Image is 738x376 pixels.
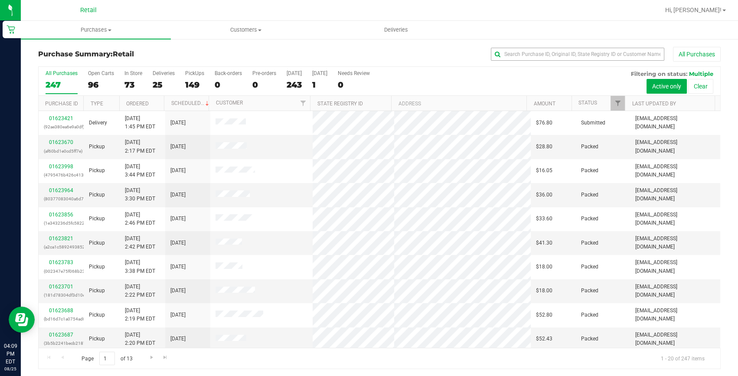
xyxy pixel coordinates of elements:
[689,70,713,77] span: Multiple
[581,119,605,127] span: Submitted
[536,287,552,295] span: $18.00
[49,332,73,338] a: 01623687
[44,243,78,251] p: (a2ca1c5892493852)
[170,239,186,247] span: [DATE]
[372,26,420,34] span: Deliveries
[170,191,186,199] span: [DATE]
[7,25,15,34] inline-svg: Retail
[88,70,114,76] div: Open Carts
[125,283,155,299] span: [DATE] 2:22 PM EDT
[215,70,242,76] div: Back-orders
[4,366,17,372] p: 08/25
[611,96,625,111] a: Filter
[491,48,664,61] input: Search Purchase ID, Original ID, State Registry ID or Customer Name...
[536,239,552,247] span: $41.30
[536,263,552,271] span: $18.00
[185,80,204,90] div: 149
[49,259,73,265] a: 01623783
[88,80,114,90] div: 96
[536,311,552,319] span: $52.80
[80,7,97,14] span: Retail
[44,123,78,131] p: (92ae380ea6e9a0df)
[171,26,320,34] span: Customers
[125,186,155,203] span: [DATE] 3:30 PM EDT
[125,114,155,131] span: [DATE] 1:45 PM EDT
[216,100,243,106] a: Customer
[171,21,321,39] a: Customers
[9,307,35,333] iframe: Resource center
[635,163,715,179] span: [EMAIL_ADDRESS][DOMAIN_NAME]
[49,212,73,218] a: 01623856
[153,70,175,76] div: Deliveries
[159,352,172,363] a: Go to the last page
[171,100,211,106] a: Scheduled
[89,215,105,223] span: Pickup
[89,143,105,151] span: Pickup
[654,352,712,365] span: 1 - 20 of 247 items
[125,258,155,275] span: [DATE] 3:38 PM EDT
[89,167,105,175] span: Pickup
[170,215,186,223] span: [DATE]
[312,80,327,90] div: 1
[44,267,78,275] p: (002347e75f068b23)
[49,284,73,290] a: 01623701
[89,239,105,247] span: Pickup
[581,239,598,247] span: Packed
[44,339,78,347] p: (3b5b2241becb2187)
[632,101,676,107] a: Last Updated By
[44,219,78,227] p: (1e343236d5fc5822)
[635,211,715,227] span: [EMAIL_ADDRESS][DOMAIN_NAME]
[46,80,78,90] div: 247
[391,96,526,111] th: Address
[635,331,715,347] span: [EMAIL_ADDRESS][DOMAIN_NAME]
[89,335,105,343] span: Pickup
[631,70,687,77] span: Filtering on status:
[170,119,186,127] span: [DATE]
[536,143,552,151] span: $28.80
[215,80,242,90] div: 0
[635,258,715,275] span: [EMAIL_ADDRESS][DOMAIN_NAME]
[44,147,78,155] p: (af60bd1e0cd5ff7e)
[44,291,78,299] p: (181d78304df3d10e)
[581,167,598,175] span: Packed
[581,215,598,223] span: Packed
[647,79,687,94] button: Active only
[338,80,370,90] div: 0
[536,119,552,127] span: $76.80
[536,335,552,343] span: $52.43
[296,96,310,111] a: Filter
[89,191,105,199] span: Pickup
[312,70,327,76] div: [DATE]
[89,263,105,271] span: Pickup
[89,311,105,319] span: Pickup
[635,283,715,299] span: [EMAIL_ADDRESS][DOMAIN_NAME]
[635,235,715,251] span: [EMAIL_ADDRESS][DOMAIN_NAME]
[536,191,552,199] span: $36.00
[125,163,155,179] span: [DATE] 3:44 PM EDT
[170,167,186,175] span: [DATE]
[153,80,175,90] div: 25
[113,50,134,58] span: Retail
[673,47,721,62] button: All Purchases
[635,114,715,131] span: [EMAIL_ADDRESS][DOMAIN_NAME]
[536,215,552,223] span: $33.60
[317,101,363,107] a: State Registry ID
[170,263,186,271] span: [DATE]
[252,70,276,76] div: Pre-orders
[581,143,598,151] span: Packed
[170,311,186,319] span: [DATE]
[124,80,142,90] div: 73
[338,70,370,76] div: Needs Review
[21,26,171,34] span: Purchases
[688,79,713,94] button: Clear
[99,352,115,365] input: 1
[125,235,155,251] span: [DATE] 2:42 PM EDT
[125,211,155,227] span: [DATE] 2:46 PM EDT
[89,119,107,127] span: Delivery
[46,70,78,76] div: All Purchases
[44,171,78,179] p: (4795476b426c4138)
[4,342,17,366] p: 04:09 PM EDT
[125,138,155,155] span: [DATE] 2:17 PM EDT
[170,143,186,151] span: [DATE]
[581,287,598,295] span: Packed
